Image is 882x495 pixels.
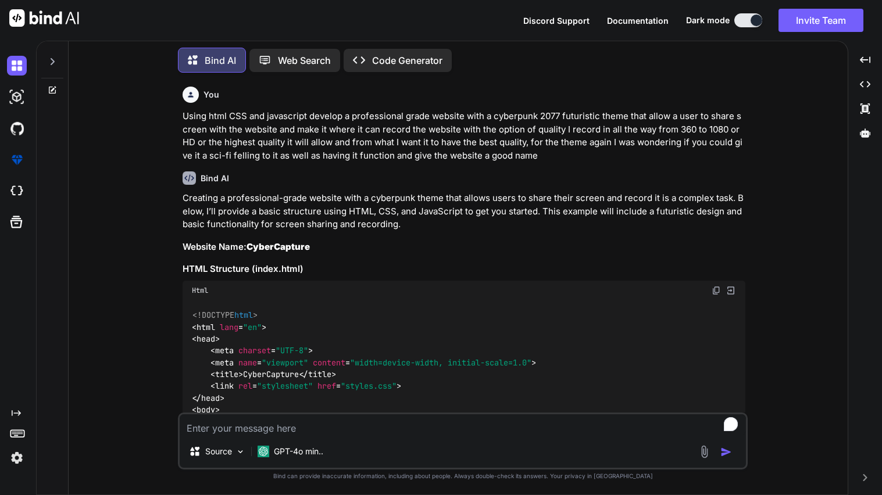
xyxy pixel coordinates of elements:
[698,445,711,458] img: attachment
[201,393,220,403] span: head
[243,322,262,332] span: "en"
[215,346,234,356] span: meta
[215,381,234,392] span: link
[7,56,27,76] img: darkChat
[192,405,220,415] span: < >
[197,333,215,344] span: head
[210,369,243,379] span: < >
[712,286,721,295] img: copy
[258,446,269,457] img: GPT-4o mini
[238,346,271,356] span: charset
[317,381,336,392] span: href
[183,192,745,231] p: Creating a professional-grade website with a cyberpunk theme that allows users to share their scr...
[313,357,345,368] span: content
[192,286,208,295] span: Html
[192,393,224,403] span: </ >
[192,333,220,344] span: < >
[257,381,313,392] span: "stylesheet"
[205,53,236,67] p: Bind AI
[192,310,258,321] span: <!DOCTYPE >
[238,381,252,392] span: rel
[180,414,746,435] textarea: To enrich screen reader interactions, please activate Accessibility in Grammarly extension settings
[210,357,536,368] span: < = = >
[262,357,308,368] span: "viewport"
[215,357,234,368] span: meta
[183,263,745,276] h3: HTML Structure (index.html)
[7,150,27,170] img: premium
[238,357,257,368] span: name
[9,9,79,27] img: Bind AI
[7,448,27,468] img: settings
[276,346,308,356] span: "UTF-8"
[7,87,27,107] img: darkAi-studio
[607,15,669,27] button: Documentation
[183,110,745,162] p: Using html CSS and javascript develop a professional grade website with a cyberpunk 2077 futurist...
[720,446,732,458] img: icon
[210,381,401,392] span: < = = >
[523,16,590,26] span: Discord Support
[686,15,730,26] span: Dark mode
[726,285,736,296] img: Open in Browser
[215,369,238,379] span: title
[183,241,745,254] h3: Website Name:
[205,446,232,457] p: Source
[235,447,245,457] img: Pick Models
[341,381,397,392] span: "styles.css"
[779,9,863,32] button: Invite Team
[247,241,310,252] strong: CyberCapture
[210,346,313,356] span: < = >
[7,119,27,138] img: githubDark
[197,322,215,332] span: html
[197,405,215,415] span: body
[7,181,27,201] img: cloudideIcon
[201,173,229,184] h6: Bind AI
[220,322,238,332] span: lang
[372,53,442,67] p: Code Generator
[234,310,253,321] span: html
[299,369,336,379] span: </ >
[607,16,669,26] span: Documentation
[350,357,531,368] span: "width=device-width, initial-scale=1.0"
[203,89,219,101] h6: You
[192,322,266,332] span: < = >
[274,446,323,457] p: GPT-4o min..
[178,472,748,480] p: Bind can provide inaccurate information, including about people. Always double-check its answers....
[278,53,331,67] p: Web Search
[308,369,331,379] span: title
[523,15,590,27] button: Discord Support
